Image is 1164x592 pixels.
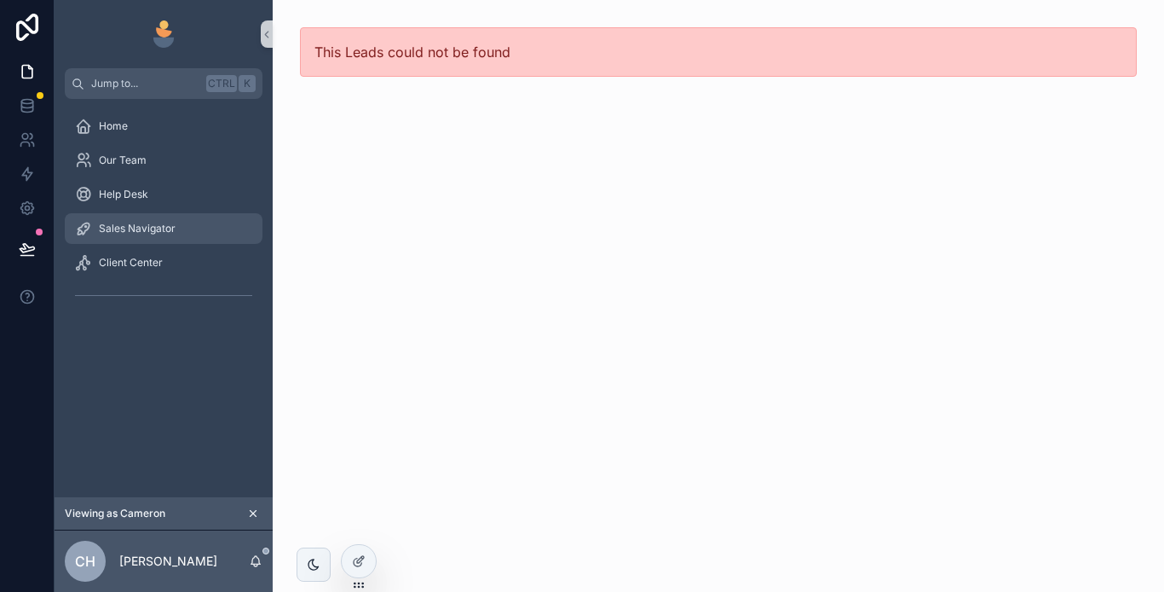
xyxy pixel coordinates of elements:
[65,68,262,99] button: Jump to...CtrlK
[55,99,273,331] div: scrollable content
[119,553,217,570] p: [PERSON_NAME]
[65,213,262,244] a: Sales Navigator
[65,111,262,142] a: Home
[65,507,165,520] span: Viewing as Cameron
[206,75,237,92] span: Ctrl
[65,145,262,176] a: Our Team
[65,247,262,278] a: Client Center
[99,188,148,201] span: Help Desk
[240,77,254,90] span: K
[150,20,177,48] img: App logo
[99,256,163,270] span: Client Center
[99,119,128,133] span: Home
[314,44,510,61] span: This Leads could not be found
[75,551,95,572] span: CH
[91,77,199,90] span: Jump to...
[65,179,262,210] a: Help Desk
[99,154,147,167] span: Our Team
[99,222,176,235] span: Sales Navigator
